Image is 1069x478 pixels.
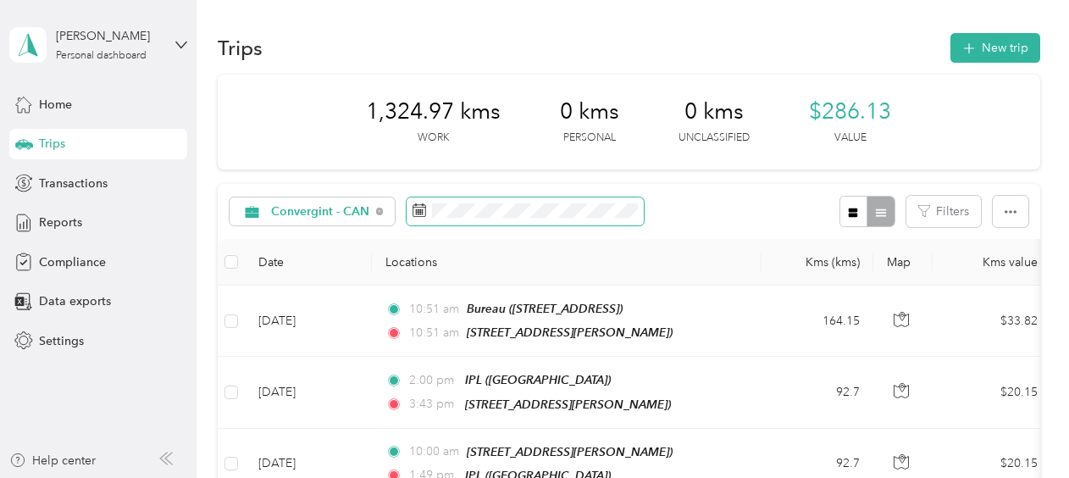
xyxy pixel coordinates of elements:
p: Value [834,131,867,146]
p: Personal [563,131,616,146]
button: New trip [950,33,1040,63]
span: Compliance [39,253,106,271]
span: [STREET_ADDRESS][PERSON_NAME]) [467,445,673,459]
span: 1,324.97 kms [366,98,501,125]
div: Personal dashboard [56,51,147,61]
span: [STREET_ADDRESS][PERSON_NAME]) [467,325,673,339]
th: Kms value [933,239,1051,286]
button: Filters [906,196,981,227]
p: Unclassified [679,131,750,146]
td: $20.15 [933,357,1051,428]
th: Locations [372,239,762,286]
span: Reports [39,214,82,231]
span: 10:00 am [409,442,459,461]
span: Trips [39,135,65,153]
span: Convergint - CAN [271,206,370,218]
span: 3:43 pm [409,395,457,414]
span: 0 kms [684,98,744,125]
span: Settings [39,332,84,350]
span: Transactions [39,175,108,192]
p: Work [418,131,449,146]
span: 2:00 pm [409,371,457,390]
iframe: Everlance-gr Chat Button Frame [974,383,1069,478]
th: Date [245,239,372,286]
span: $286.13 [809,98,891,125]
span: Home [39,96,72,114]
th: Kms (kms) [762,239,873,286]
td: 92.7 [762,357,873,428]
span: IPL ([GEOGRAPHIC_DATA]) [465,373,611,386]
button: Help center [9,452,96,470]
td: [DATE] [245,357,372,428]
td: [DATE] [245,286,372,357]
div: [PERSON_NAME] [56,27,162,45]
span: Data exports [39,292,111,310]
span: 10:51 am [409,324,459,342]
span: [STREET_ADDRESS][PERSON_NAME]) [465,397,671,411]
span: 0 kms [560,98,619,125]
td: 164.15 [762,286,873,357]
td: $33.82 [933,286,1051,357]
span: Bureau ([STREET_ADDRESS]) [467,302,623,315]
h1: Trips [218,39,263,57]
span: 10:51 am [409,300,459,319]
th: Map [873,239,933,286]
